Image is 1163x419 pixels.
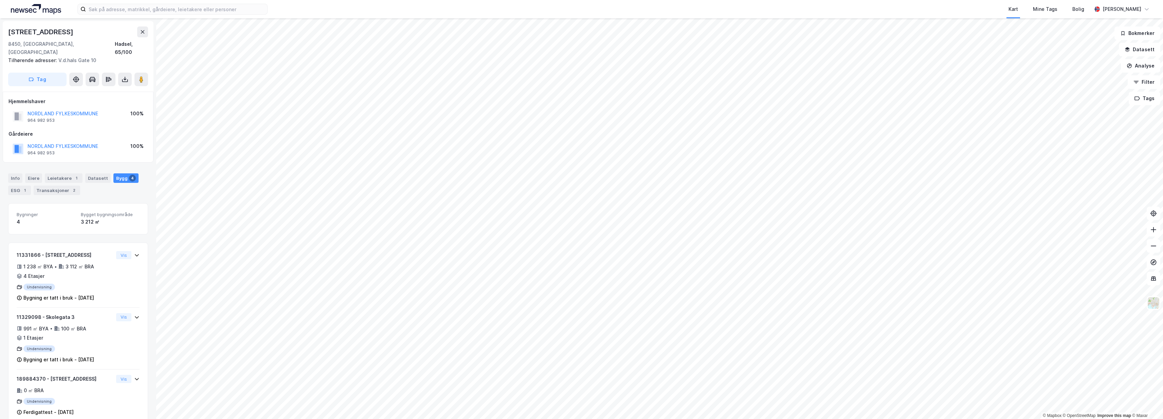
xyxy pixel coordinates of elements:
[45,173,83,183] div: Leietakere
[8,56,143,64] div: V.d.hals Gate 10
[1114,26,1160,40] button: Bokmerker
[23,294,94,302] div: Bygning er tatt i bruk - [DATE]
[17,375,113,383] div: 189884370 - [STREET_ADDRESS]
[8,186,31,195] div: ESG
[86,4,267,14] input: Søk på adresse, matrikkel, gårdeiere, leietakere eller personer
[28,150,55,156] div: 964 982 953
[8,26,75,37] div: [STREET_ADDRESS]
[1119,43,1160,56] button: Datasett
[23,272,44,280] div: 4 Etasjer
[8,173,22,183] div: Info
[23,263,53,271] div: 1 238 ㎡ BYA
[21,187,28,194] div: 1
[1128,75,1160,89] button: Filter
[129,175,136,182] div: 4
[1097,413,1131,418] a: Improve this map
[1043,413,1061,418] a: Mapbox
[23,325,49,333] div: 991 ㎡ BYA
[50,326,53,331] div: •
[17,251,113,259] div: 11331866 - [STREET_ADDRESS]
[8,130,148,138] div: Gårdeiere
[66,263,94,271] div: 3 112 ㎡ BRA
[17,313,113,321] div: 11329098 - Skolegata 3
[73,175,80,182] div: 1
[1008,5,1018,13] div: Kart
[1129,386,1163,419] div: Kontrollprogram for chat
[130,142,144,150] div: 100%
[115,40,148,56] div: Hadsel, 65/100
[116,313,131,321] button: Vis
[61,325,86,333] div: 100 ㎡ BRA
[1121,59,1160,73] button: Analyse
[113,173,139,183] div: Bygg
[8,57,58,63] span: Tilhørende adresser:
[130,110,144,118] div: 100%
[17,218,75,226] div: 4
[1063,413,1096,418] a: OpenStreetMap
[116,251,131,259] button: Vis
[71,187,77,194] div: 2
[81,218,140,226] div: 3 212 ㎡
[1129,92,1160,105] button: Tags
[34,186,80,195] div: Transaksjoner
[8,40,115,56] div: 8450, [GEOGRAPHIC_DATA], [GEOGRAPHIC_DATA]
[17,212,75,217] span: Bygninger
[54,264,57,269] div: •
[1129,386,1163,419] iframe: Chat Widget
[1103,5,1141,13] div: [PERSON_NAME]
[24,386,44,395] div: 0 ㎡ BRA
[85,173,111,183] div: Datasett
[116,375,131,383] button: Vis
[8,97,148,106] div: Hjemmelshaver
[23,356,94,364] div: Bygning er tatt i bruk - [DATE]
[25,173,42,183] div: Eiere
[81,212,140,217] span: Bygget bygningsområde
[11,4,61,14] img: logo.a4113a55bc3d86da70a041830d287a7e.svg
[23,408,74,416] div: Ferdigattest - [DATE]
[1033,5,1057,13] div: Mine Tags
[8,73,67,86] button: Tag
[28,118,55,123] div: 964 982 953
[1147,297,1160,309] img: Z
[1072,5,1084,13] div: Bolig
[23,334,43,342] div: 1 Etasjer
